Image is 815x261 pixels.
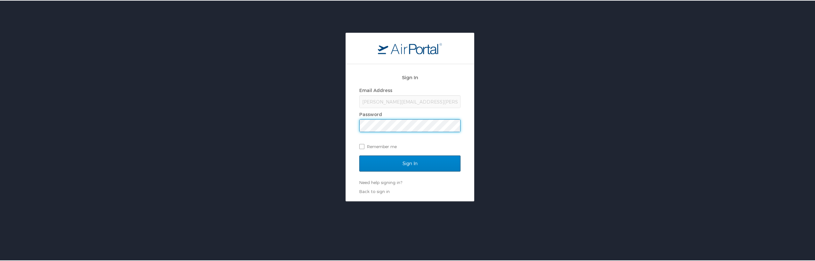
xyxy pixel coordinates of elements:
label: Email Address [359,87,392,92]
h2: Sign In [359,73,460,80]
a: Back to sign in [359,188,390,193]
a: Need help signing in? [359,179,402,184]
img: logo [378,42,442,54]
label: Password [359,111,382,116]
label: Remember me [359,141,460,151]
input: Sign In [359,155,460,171]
